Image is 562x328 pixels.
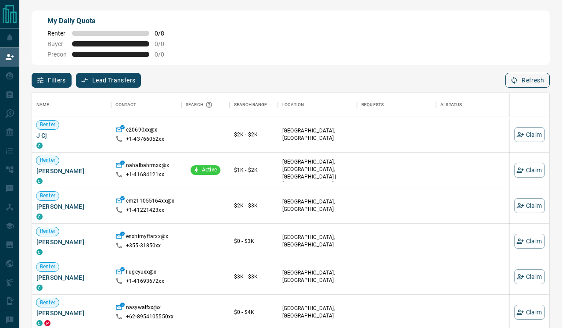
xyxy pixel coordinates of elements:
span: [PERSON_NAME] [36,309,107,317]
button: Claim [514,127,545,142]
p: +1- 43766052xx [126,135,164,143]
div: property.ca [44,320,50,326]
div: Contact [115,93,136,117]
div: condos.ca [36,285,43,291]
div: Location [278,93,357,117]
span: J Cj [36,131,107,140]
p: +1- 41684121xx [126,171,164,178]
p: [GEOGRAPHIC_DATA], [GEOGRAPHIC_DATA] [282,269,353,284]
div: Location [282,93,304,117]
button: Claim [514,163,545,178]
span: Renter [36,192,59,200]
p: [GEOGRAPHIC_DATA], [GEOGRAPHIC_DATA] [282,198,353,213]
div: Contact [111,93,181,117]
div: AI Status [436,93,533,117]
span: 0 / 0 [155,51,174,58]
p: [GEOGRAPHIC_DATA], [GEOGRAPHIC_DATA], [GEOGRAPHIC_DATA] | [GEOGRAPHIC_DATA], [GEOGRAPHIC_DATA] [282,158,353,196]
p: $3K - $3K [234,273,274,281]
span: Renter [36,228,59,235]
span: [PERSON_NAME] [36,273,107,282]
span: 0 / 0 [155,40,174,47]
div: Search Range [230,93,278,117]
div: Requests [361,93,384,117]
span: Renter [36,157,59,164]
div: Name [32,93,111,117]
p: c20690xx@x [126,126,157,135]
span: Renter [36,121,59,128]
button: Claim [514,269,545,284]
p: [GEOGRAPHIC_DATA], [GEOGRAPHIC_DATA] [282,127,353,142]
div: Requests [357,93,436,117]
p: +355- 31850xx [126,242,161,250]
span: [PERSON_NAME] [36,202,107,211]
div: condos.ca [36,214,43,220]
p: +62- 8954105550xx [126,313,173,321]
p: [GEOGRAPHIC_DATA], [GEOGRAPHIC_DATA] [282,234,353,249]
div: condos.ca [36,320,43,326]
span: Precon [47,51,67,58]
span: Active [198,166,220,174]
div: Search [186,93,215,117]
p: $0 - $3K [234,237,274,245]
button: Filters [32,73,72,88]
p: liugeyuxx@x [126,268,156,278]
button: Claim [514,234,545,249]
div: Name [36,93,50,117]
p: [GEOGRAPHIC_DATA], [GEOGRAPHIC_DATA] [282,305,353,320]
span: [PERSON_NAME] [36,167,107,175]
p: $2K - $3K [234,202,274,210]
p: cmz11055164xx@x [126,197,174,207]
button: Claim [514,305,545,320]
p: nahalbahrmxx@x [126,162,169,171]
div: Search Range [234,93,267,117]
span: 0 / 8 [155,30,174,37]
p: $1K - $2K [234,166,274,174]
div: condos.ca [36,249,43,255]
span: Renter [36,263,59,271]
p: $2K - $2K [234,131,274,139]
button: Refresh [505,73,550,88]
div: AI Status [440,93,462,117]
span: [PERSON_NAME] [36,238,107,246]
span: Buyer [47,40,67,47]
p: +1- 41221423xx [126,207,164,214]
button: Lead Transfers [76,73,141,88]
p: nasywalfxx@x [126,304,161,313]
button: Claim [514,198,545,213]
p: My Daily Quota [47,16,174,26]
div: condos.ca [36,178,43,184]
span: Renter [36,299,59,307]
p: +1- 41693672xx [126,278,164,285]
p: enxhimyftarxx@x [126,233,168,242]
span: Renter [47,30,67,37]
div: condos.ca [36,143,43,149]
p: $0 - $4K [234,308,274,316]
